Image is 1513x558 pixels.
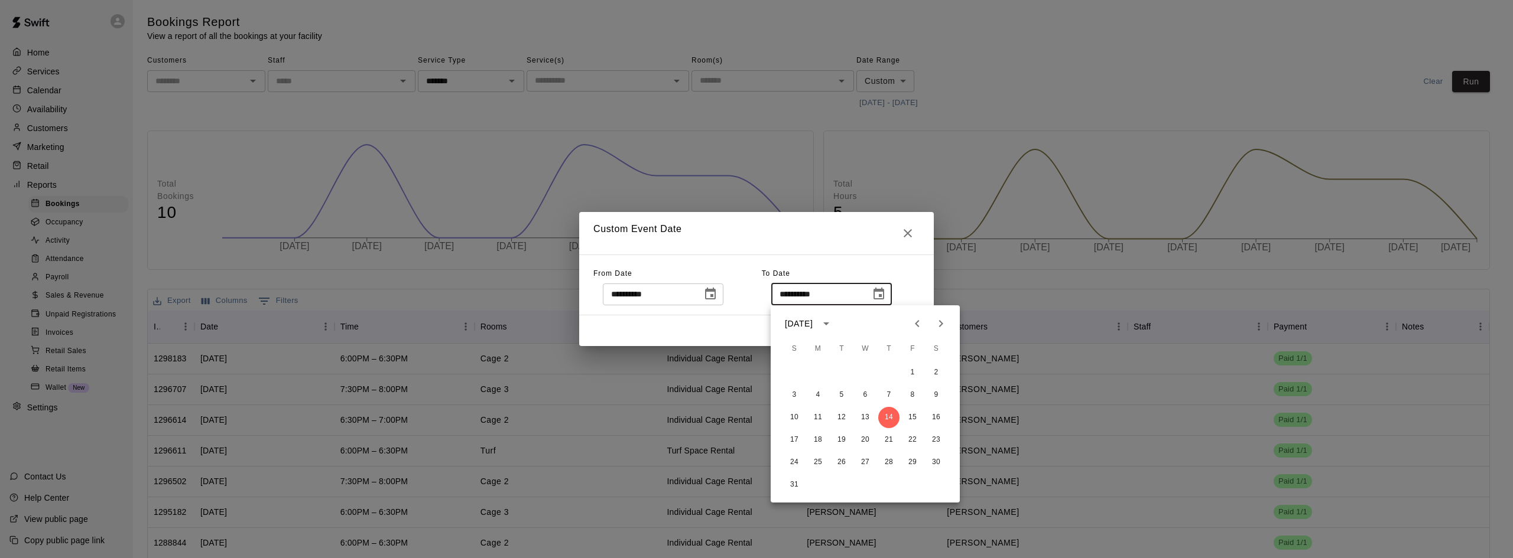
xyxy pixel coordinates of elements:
[784,452,805,473] button: 24
[593,269,632,278] span: From Date
[902,384,923,406] button: 8
[784,384,805,406] button: 3
[878,429,900,451] button: 21
[878,337,900,361] span: Thursday
[878,384,900,406] button: 7
[855,452,876,473] button: 27
[785,318,813,330] div: [DATE]
[855,337,876,361] span: Wednesday
[816,314,836,334] button: calendar view is open, switch to year view
[807,337,829,361] span: Monday
[831,452,852,473] button: 26
[807,429,829,451] button: 18
[905,312,929,335] button: Previous month
[902,362,923,383] button: 1
[926,429,947,451] button: 23
[784,429,805,451] button: 17
[902,407,923,428] button: 15
[867,282,891,306] button: Choose date, selected date is Aug 14, 2025
[855,407,876,428] button: 13
[855,384,876,406] button: 6
[831,429,852,451] button: 19
[831,337,852,361] span: Tuesday
[926,407,947,428] button: 16
[807,452,829,473] button: 25
[929,312,953,335] button: Next month
[699,282,722,306] button: Choose date, selected date is Jul 16, 2025
[831,407,852,428] button: 12
[807,407,829,428] button: 11
[855,429,876,451] button: 20
[878,407,900,428] button: 14
[784,474,805,495] button: 31
[926,362,947,383] button: 2
[762,269,790,278] span: To Date
[579,212,934,254] h2: Custom Event Date
[831,384,852,406] button: 5
[878,452,900,473] button: 28
[807,384,829,406] button: 4
[784,407,805,428] button: 10
[902,452,923,473] button: 29
[902,337,923,361] span: Friday
[926,452,947,473] button: 30
[902,429,923,451] button: 22
[784,337,805,361] span: Sunday
[896,221,920,245] button: Close
[926,384,947,406] button: 9
[926,337,947,361] span: Saturday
